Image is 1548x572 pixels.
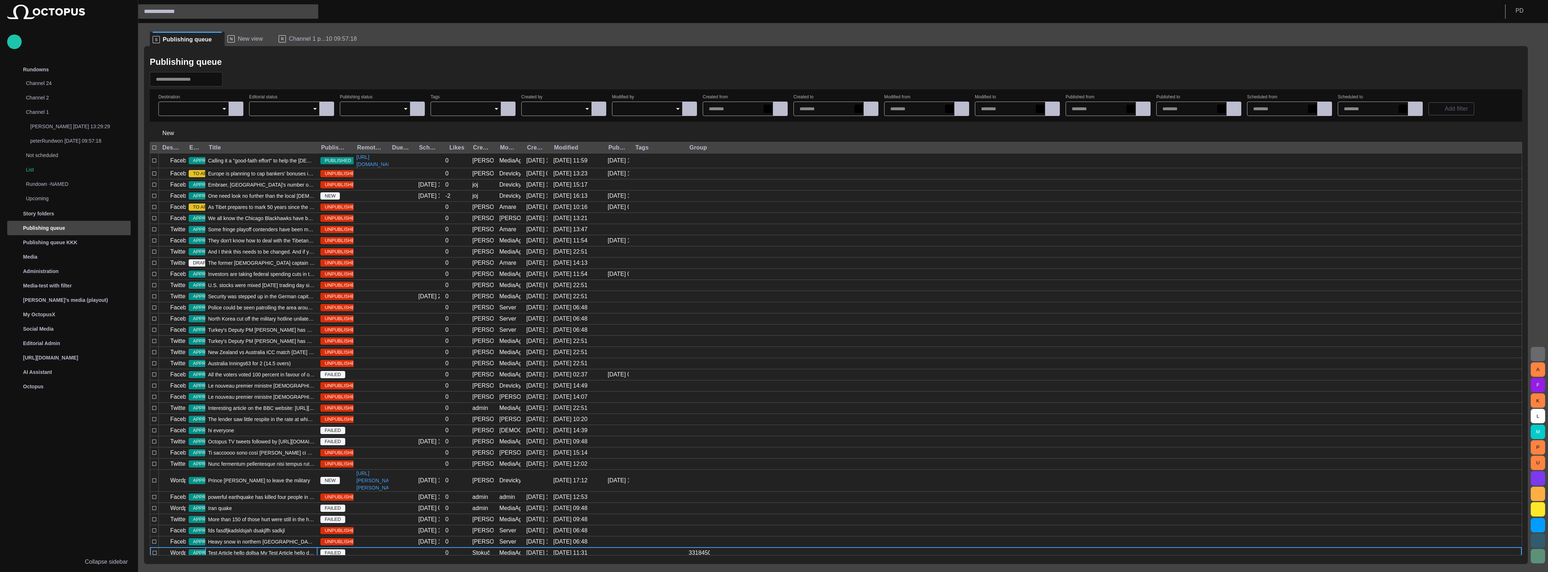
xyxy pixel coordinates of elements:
div: 5/21/2013 09:52 [526,281,548,289]
div: 0 [445,270,449,278]
div: 3/30/2016 22:51 [553,337,588,345]
ul: main menu [7,62,131,394]
div: Created [527,144,545,151]
div: Server [499,527,516,535]
span: New view [238,35,263,43]
p: [PERSON_NAME] [DATE] 13:29:29 [30,123,131,130]
div: Janko [499,449,521,457]
p: Facebook [170,156,195,165]
div: 3/25/2016 06:48 [553,304,588,312]
div: 9/13/2013 12:53 [526,493,548,501]
label: Scheduled from [1247,95,1277,100]
div: 3/30/2016 22:51 [553,248,588,256]
div: joj [472,192,478,200]
span: Embraer, Brazil's number one exporter of manufactured goods, [208,181,315,188]
label: Publishing status [340,95,373,100]
div: 4/17/2013 03:51 [526,203,548,211]
div: Due date [392,144,410,151]
div: 5/7/2018 09:31 [608,270,629,278]
p: Channel 24 [26,80,116,87]
span: Europe is planning to cap bankers' bonuses in a bid to curb the kind of reckless risk taking that... [208,170,315,177]
div: 0 [445,426,449,434]
div: MediaAgent [499,359,521,367]
div: Publishing queue [7,221,131,235]
div: 0 [445,404,449,412]
div: 7/11/2013 14:07 [526,393,548,401]
label: Destination [158,95,180,100]
div: admin [499,493,515,501]
div: 9/13/2013 12:50 [526,504,548,512]
div: 0 [445,348,449,356]
div: RemoteLink [357,144,383,151]
button: P [1531,440,1545,455]
div: 7/11/2013 14:46 [526,404,548,412]
span: APPROVED [189,157,223,164]
div: 9/14/2013 19:40 [418,527,440,535]
div: 9/17 09:48 [553,504,588,512]
div: MediaAgent [499,281,521,289]
div: 6/12/2013 10:39 [526,348,548,356]
div: MediaAgent [499,292,521,300]
div: 3/25/2016 06:48 [553,326,588,334]
div: Janko [472,270,494,278]
div: 7/11/2013 13:09 [526,382,548,390]
p: Media [23,253,37,260]
div: 5/15/2013 19:10 [526,237,548,245]
a: [URL][PERSON_NAME][PERSON_NAME] [354,470,401,491]
p: Facebook [170,180,195,189]
div: admin [472,404,488,412]
div: RChannel 1 p...10 09:57:18 [276,32,370,46]
div: 0 [445,438,449,446]
button: Open [310,104,320,114]
div: 0 [445,304,449,312]
div: Amare [499,225,516,233]
span: APPROVED [189,192,223,200]
p: Octopus [23,383,44,390]
div: 9/3 10:16 [553,203,588,211]
div: 0 [445,504,449,512]
div: Carole [472,527,494,535]
div: 9/8 13:23 [553,170,588,178]
label: Editorial status [249,95,278,100]
div: 0 [445,170,449,178]
div: Janko [472,538,494,546]
div: 9/4 17:08 [608,192,629,200]
div: Drevicky [499,192,521,200]
div: 8/19 15:47 [608,170,629,178]
p: [PERSON_NAME]'s media (playout) [23,296,108,304]
span: Channel 1 p...10 09:57:18 [289,35,357,43]
p: Facebook [170,169,195,178]
div: Server [499,304,516,312]
div: MediaAgent [499,237,521,245]
span: As Tibet prepares to mark 50 years since the Dalai Lama fled [208,204,315,211]
div: 9/12/2013 15:14 [526,460,548,468]
div: 0 [445,393,449,401]
div: admin [472,493,488,501]
div: 0 [445,538,449,546]
div: 3/30/2016 22:51 [553,404,588,412]
p: Facebook [170,192,195,200]
div: 9/21 17:08 [418,192,440,200]
label: Scheduled to [1338,95,1363,100]
div: joj [472,181,478,189]
div: 0 [445,248,449,256]
div: 5/28/2013 13:23 [526,315,548,323]
div: 6/12/2013 12:36 [526,359,548,367]
div: 4/10/2013 11:02 [418,181,440,189]
div: 0 [445,549,449,557]
label: Created by [521,95,543,100]
div: 9/12/2013 15:14 [526,449,548,457]
span: PUBLISHED [320,157,356,164]
button: L [1531,409,1545,423]
div: [PERSON_NAME] [DATE] 13:29:29 [16,120,131,134]
button: Collapse sidebar [7,555,131,569]
div: 5/24/2013 16:22 [526,304,548,312]
div: 5/15/2013 13:21 [526,214,548,222]
div: NNew view [225,32,276,46]
div: Janko [472,326,494,334]
div: 0 [445,259,449,267]
div: 7/15/2013 10:20 [526,415,548,423]
div: MediaAgent [499,504,521,512]
div: Janko [472,281,494,289]
button: Open [491,104,501,114]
